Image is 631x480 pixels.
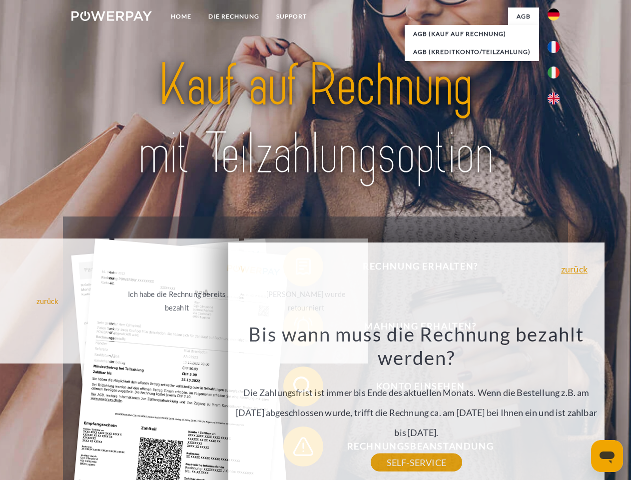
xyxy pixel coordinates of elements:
[234,322,599,462] div: Die Zahlungsfrist ist immer bis Ende des aktuellen Monats. Wenn die Bestellung z.B. am [DATE] abg...
[548,41,560,53] img: fr
[95,48,536,191] img: title-powerpay_de.svg
[405,43,539,61] a: AGB (Kreditkonto/Teilzahlung)
[234,322,599,370] h3: Bis wann muss die Rechnung bezahlt werden?
[268,7,315,25] a: SUPPORT
[120,287,233,314] div: Ich habe die Rechnung bereits bezahlt
[71,11,152,21] img: logo-powerpay-white.svg
[200,7,268,25] a: DIE RECHNUNG
[548,66,560,78] img: it
[548,92,560,104] img: en
[591,440,623,472] iframe: Schaltfläche zum Öffnen des Messaging-Fensters
[162,7,200,25] a: Home
[561,264,588,273] a: zurück
[405,25,539,43] a: AGB (Kauf auf Rechnung)
[508,7,539,25] a: agb
[371,453,462,471] a: SELF-SERVICE
[548,8,560,20] img: de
